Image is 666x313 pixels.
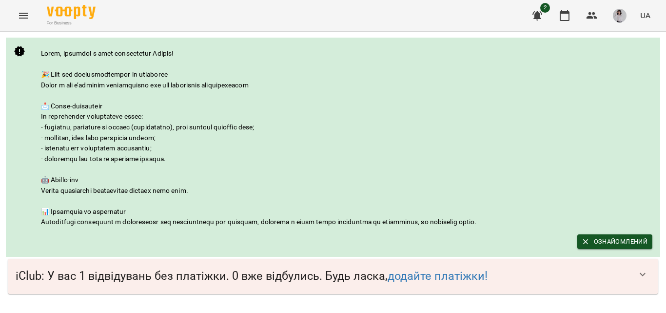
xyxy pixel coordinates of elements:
[636,6,654,24] button: UA
[41,48,652,228] div: Lorem, ipsumdol s amet consectetur Adipis! 🎉 Elit sed doeiusmodtempor in utlaboree Dolor m ali e’...
[47,5,96,19] img: Voopty Logo
[640,10,650,21] span: UA
[47,20,96,26] span: For Business
[540,3,550,13] span: 2
[388,269,488,283] a: додайте платіжки!
[577,234,652,249] button: Ознайомлений
[12,4,35,27] button: Menu
[16,269,631,284] span: iClub : У вас 1 відвідувань без платіжки. 0 вже відбулись. Будь ласка,
[582,236,647,247] span: Ознайомлений
[613,9,627,22] img: eb511dc608e6a1c9fb3cdc180bce22c8.jpg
